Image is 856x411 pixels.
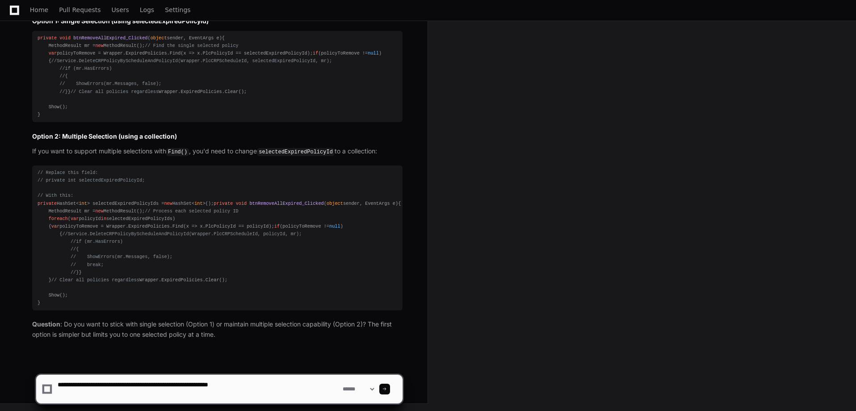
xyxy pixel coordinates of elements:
[32,146,403,157] p: If you want to support multiple selections with , you'd need to change to a collection:
[274,224,280,229] span: if
[38,34,397,119] div: { MethodResult mr = MethodResult(); policyToRemove = Wrapper.ExpiredPolicies.Find(x => x.PlcPolic...
[73,35,147,41] span: btnRemoveAllExpired_Clicked
[194,201,202,206] span: int
[101,216,106,221] span: in
[38,35,222,41] span: ( )
[38,170,98,175] span: // Replace this field:
[38,178,145,183] span: // private int selectedExpiredPolicyId;
[32,132,403,141] h2: Option 2: Multiple Selection (using a collection)
[140,7,154,13] span: Logs
[95,208,103,214] span: new
[32,320,60,328] strong: Question
[71,216,79,221] span: var
[71,254,172,259] span: // ShowErrors(mr.Messages, false);
[30,7,48,13] span: Home
[112,7,129,13] span: Users
[71,270,79,275] span: //}
[51,58,332,64] span: //Service.DeleteCRPPolicyByScheduleAndPolicyId(Wrapper.PlcCRPScheduleId, selectedExpiredPolicyId,...
[214,201,398,206] span: ( )
[59,66,112,71] span: //if (mr.HasErrors)
[71,89,159,94] span: // Clear all policies regardless
[327,201,395,206] span: sender, EventArgs e
[38,35,57,41] span: private
[49,51,57,56] span: var
[38,169,397,307] div: HashSet< > selectedExpiredPolicyIds = HashSet< >(); { MethodResult mr = MethodResult(); ( policyI...
[59,35,71,41] span: void
[32,319,403,340] p: : Do you want to stick with single selection (Option 1) or maintain multiple selection capability...
[368,51,379,56] span: null
[59,81,161,86] span: // ShowErrors(mr.Messages, false);
[151,35,167,41] span: object
[71,239,123,244] span: //if (mr.HasErrors)
[62,231,302,237] span: //Service.DeleteCRPPolicyByScheduleAndPolicyId(Wrapper.PlcCRPScheduleId, policyId, mr);
[79,201,87,206] span: int
[59,73,67,79] span: //{
[145,43,238,48] span: // Find the single selected policy
[59,89,67,94] span: //}
[214,201,233,206] span: private
[95,43,103,48] span: new
[257,148,335,156] code: selectedExpiredPolicyId
[51,277,139,283] span: // Clear all policies regardless
[38,201,57,206] span: private
[327,201,343,206] span: object
[59,7,101,13] span: Pull Requests
[313,51,318,56] span: if
[329,224,340,229] span: null
[71,262,104,267] span: // break;
[164,201,172,206] span: new
[165,7,190,13] span: Settings
[32,17,403,25] h2: Option 1: Single Selection (using selectedExpiredPolicyId)
[151,35,219,41] span: sender, EventArgs e
[249,201,323,206] span: btnRemoveAllExpired_Clicked
[236,201,247,206] span: void
[145,208,238,214] span: // Process each selected policy ID
[166,148,189,156] code: Find()
[71,246,79,252] span: //{
[51,224,59,229] span: var
[38,193,73,198] span: // With this:
[49,216,68,221] span: foreach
